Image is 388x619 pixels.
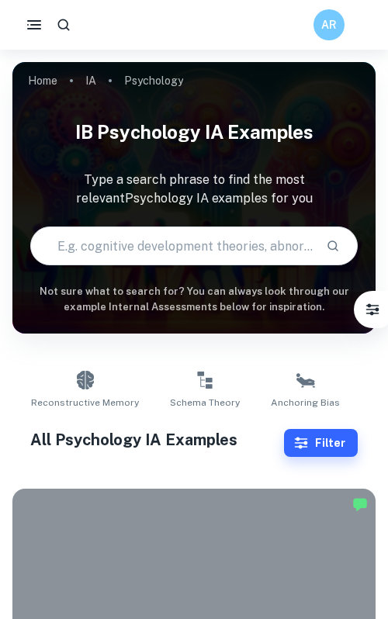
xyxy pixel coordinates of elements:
[124,72,183,89] p: Psychology
[284,429,358,457] button: Filter
[31,224,313,268] input: E.g. cognitive development theories, abnormal psychology case studies, social psychology experime...
[320,16,338,33] h6: AR
[314,9,345,40] button: AR
[12,112,376,152] h1: IB Psychology IA examples
[170,396,240,410] span: Schema Theory
[12,171,376,208] p: Type a search phrase to find the most relevant Psychology IA examples for you
[30,428,283,451] h1: All Psychology IA Examples
[12,284,376,316] h6: Not sure what to search for? You can always look through our example Internal Assessments below f...
[352,496,368,512] img: Marked
[271,396,340,410] span: Anchoring Bias
[31,396,139,410] span: Reconstructive Memory
[28,70,57,92] a: Home
[357,294,388,325] button: Filter
[85,70,96,92] a: IA
[320,233,346,259] button: Search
